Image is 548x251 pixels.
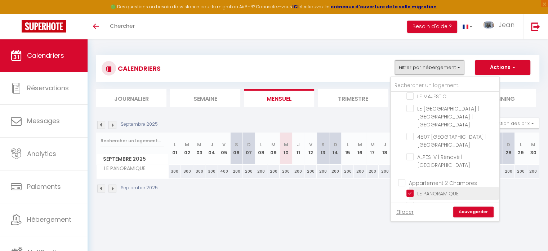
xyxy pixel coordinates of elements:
div: 200 [267,165,280,178]
div: 200 [379,165,391,178]
span: Paiements [27,182,61,191]
th: 09 [267,133,280,165]
th: 10 [280,133,292,165]
li: Journalier [96,89,166,107]
a: Sauvegarder [453,207,494,217]
abbr: S [321,141,325,148]
p: Septembre 2025 [121,185,158,191]
th: 08 [255,133,267,165]
span: Messages [27,116,60,125]
input: Rechercher un logement... [101,134,164,147]
a: ... Jean [478,14,524,39]
span: Réservations [27,83,69,92]
th: 11 [292,133,304,165]
button: Gestion des prix [486,118,539,129]
span: LE [GEOGRAPHIC_DATA] | [GEOGRAPHIC_DATA] | [GEOGRAPHIC_DATA] [417,105,479,128]
th: 30 [527,133,539,165]
li: Planning [465,89,536,107]
span: ALPES IV | Rénové | [GEOGRAPHIC_DATA] [417,153,470,169]
abbr: L [260,141,262,148]
img: logout [531,22,540,31]
abbr: M [370,141,375,148]
button: Filtrer par hébergement [395,60,464,75]
abbr: D [334,141,337,148]
span: Analytics [27,149,56,158]
li: Mensuel [244,89,314,107]
div: 400 [218,165,230,178]
span: Calendriers [27,51,64,60]
button: Ouvrir le widget de chat LiveChat [6,3,27,25]
div: 200 [354,165,366,178]
div: 300 [181,165,193,178]
abbr: M [197,141,201,148]
span: 4807 [GEOGRAPHIC_DATA] | [GEOGRAPHIC_DATA] [417,133,486,148]
div: 200 [230,165,242,178]
th: 16 [354,133,366,165]
abbr: M [284,141,288,148]
th: 06 [230,133,242,165]
img: Super Booking [22,20,66,33]
th: 05 [218,133,230,165]
input: Rechercher un logement... [391,79,499,92]
a: Chercher [104,14,140,39]
span: LE PANORAMIQUE [98,165,147,173]
div: 200 [514,165,527,178]
img: ... [483,21,494,29]
span: Hébergement [27,215,71,224]
th: 04 [205,133,218,165]
th: 12 [304,133,317,165]
li: Trimestre [318,89,388,107]
span: Appartement 2 Chambres [409,179,477,187]
div: 200 [342,165,354,178]
abbr: J [210,141,213,148]
div: 200 [292,165,304,178]
div: Filtrer par hébergement [390,77,500,222]
div: 200 [527,165,539,178]
a: ICI [292,4,299,10]
li: Semaine [170,89,240,107]
abbr: M [185,141,189,148]
a: créneaux d'ouverture de la salle migration [331,4,437,10]
th: 14 [329,133,342,165]
span: LE PANORAMIQUE [417,190,459,197]
abbr: J [383,141,386,148]
div: 300 [205,165,218,178]
a: Effacer [396,208,414,216]
div: 200 [242,165,255,178]
th: 29 [514,133,527,165]
abbr: S [235,141,238,148]
th: 07 [242,133,255,165]
div: 300 [193,165,205,178]
div: 200 [304,165,317,178]
h3: CALENDRIERS [116,60,161,77]
abbr: D [507,141,510,148]
div: 300 [169,165,181,178]
div: 200 [280,165,292,178]
th: 13 [317,133,329,165]
div: 200 [502,165,514,178]
th: 02 [181,133,193,165]
abbr: J [297,141,300,148]
abbr: M [358,141,362,148]
th: 18 [379,133,391,165]
p: Septembre 2025 [121,121,158,128]
abbr: L [174,141,176,148]
abbr: L [520,141,522,148]
span: Septembre 2025 [97,154,168,164]
abbr: M [271,141,276,148]
th: 28 [502,133,514,165]
div: 200 [329,165,342,178]
abbr: L [347,141,349,148]
button: Besoin d'aide ? [407,21,457,33]
th: 17 [366,133,379,165]
iframe: Chat [517,218,543,246]
span: Chercher [110,22,135,30]
th: 15 [342,133,354,165]
th: 01 [169,133,181,165]
abbr: M [531,141,535,148]
div: 200 [366,165,379,178]
abbr: V [309,141,312,148]
abbr: V [222,141,226,148]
